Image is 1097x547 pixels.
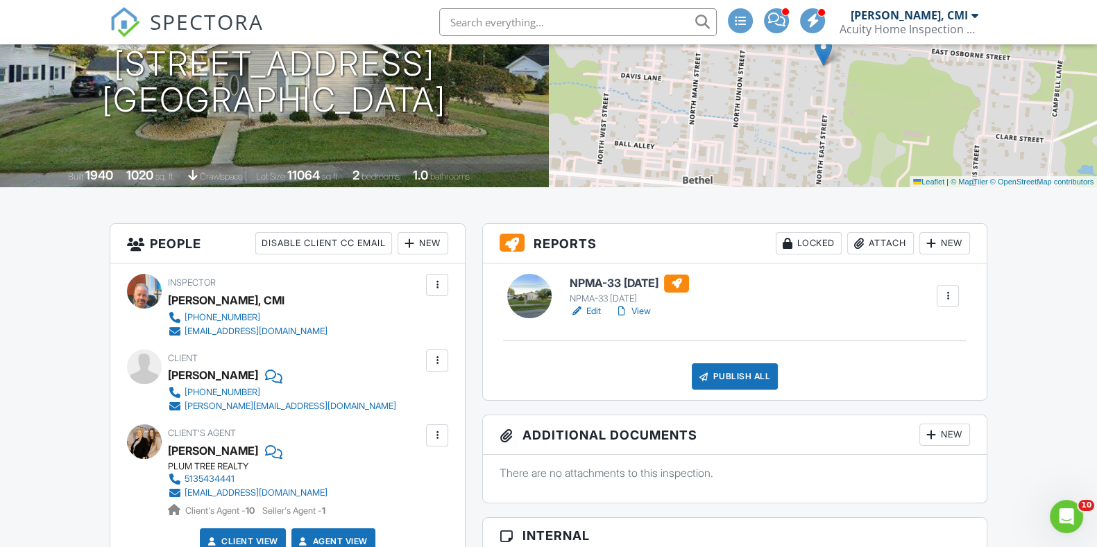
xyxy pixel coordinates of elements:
[150,7,264,36] span: SPECTORA
[168,461,339,472] div: PLUM TREE REALTY
[362,171,400,182] span: bedrooms
[570,275,689,305] a: NPMA-33 [DATE] NPMA-33 [DATE]
[185,487,328,498] div: [EMAIL_ADDRESS][DOMAIN_NAME]
[692,363,779,390] div: Publish All
[246,505,255,516] strong: 10
[439,8,717,36] input: Search everything...
[815,37,832,66] img: Marker
[851,8,968,22] div: [PERSON_NAME], CMI
[1078,500,1094,511] span: 10
[287,168,320,182] div: 11064
[168,353,198,363] span: Client
[168,311,328,324] a: [PHONE_NUMBER]
[570,293,689,304] div: NPMA-33 [DATE]
[322,505,325,516] strong: 1
[430,171,470,182] span: bathrooms
[946,177,949,186] span: |
[185,387,260,398] div: [PHONE_NUMBER]
[919,232,970,254] div: New
[168,365,258,385] div: [PERSON_NAME]
[776,232,842,254] div: Locked
[155,171,175,182] span: sq. ft.
[102,46,446,119] h1: [STREET_ADDRESS] [GEOGRAPHIC_DATA]
[185,505,257,516] span: Client's Agent -
[168,440,258,461] a: [PERSON_NAME]
[85,168,113,182] div: 1940
[500,465,970,480] p: There are no attachments to this inspection.
[913,177,944,186] a: Leaflet
[483,415,987,455] h3: Additional Documents
[951,177,988,186] a: © MapTiler
[168,472,328,486] a: 5135434441
[185,326,328,337] div: [EMAIL_ADDRESS][DOMAIN_NAME]
[168,324,328,338] a: [EMAIL_ADDRESS][DOMAIN_NAME]
[168,277,216,288] span: Inspector
[255,232,392,254] div: Disable Client CC Email
[168,428,236,438] span: Client's Agent
[1050,500,1083,533] iframe: Intercom live chat
[68,171,83,182] span: Built
[262,505,325,516] span: Seller's Agent -
[168,486,328,500] a: [EMAIL_ADDRESS][DOMAIN_NAME]
[840,22,978,36] div: Acuity Home Inspection Services
[126,168,153,182] div: 1020
[847,232,914,254] div: Attach
[168,290,284,311] div: [PERSON_NAME], CMI
[570,304,601,318] a: Edit
[256,171,285,182] span: Lot Size
[200,171,243,182] span: crawlspace
[110,7,140,37] img: The Best Home Inspection Software - Spectora
[615,304,651,318] a: View
[110,224,465,263] h3: People
[570,275,689,293] h6: NPMA-33 [DATE]
[352,168,359,182] div: 2
[483,224,987,263] h3: Reports
[168,399,396,413] a: [PERSON_NAME][EMAIL_ADDRESS][DOMAIN_NAME]
[185,474,235,485] div: 5135434441
[413,168,428,182] div: 1.0
[168,385,396,399] a: [PHONE_NUMBER]
[398,232,448,254] div: New
[322,171,339,182] span: sq.ft.
[990,177,1094,186] a: © OpenStreetMap contributors
[185,401,396,412] div: [PERSON_NAME][EMAIL_ADDRESS][DOMAIN_NAME]
[185,312,260,323] div: [PHONE_NUMBER]
[110,19,264,48] a: SPECTORA
[919,424,970,446] div: New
